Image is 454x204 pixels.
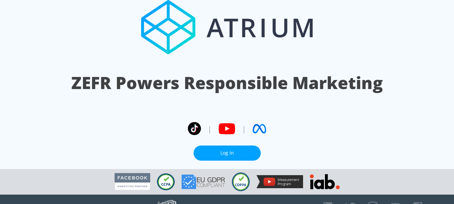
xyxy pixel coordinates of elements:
[310,174,340,189] img: IAB
[256,175,303,188] img: YouTube Measurement Program
[232,172,250,191] img: COPPA Compliant
[208,124,212,134] span: |
[181,174,225,189] img: GDPR Compliant
[194,146,261,161] a: Log In
[157,173,175,190] img: CCPA Compliant
[71,71,383,94] h1: ZEFR Powers Responsible Marketing
[242,124,246,134] span: |
[115,173,150,190] img: Facebook Marketing Partner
